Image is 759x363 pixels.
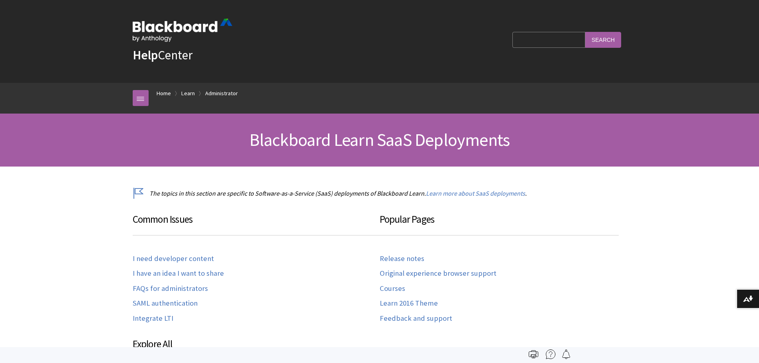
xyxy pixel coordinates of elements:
[585,32,621,47] input: Search
[546,349,555,359] img: More help
[561,349,571,359] img: Follow this page
[133,212,380,235] h3: Common Issues
[181,88,195,98] a: Learn
[380,212,619,235] h3: Popular Pages
[380,269,496,278] a: Original experience browser support
[426,189,525,198] a: Learn more about SaaS deployments
[205,88,238,98] a: Administrator
[133,269,224,278] a: I have an idea I want to share
[157,88,171,98] a: Home
[133,299,198,308] a: SAML authentication
[133,47,158,63] strong: Help
[380,314,452,323] a: Feedback and support
[133,314,173,323] a: Integrate LTI
[380,254,424,263] a: Release notes
[249,129,510,151] span: Blackboard Learn SaaS Deployments
[133,284,208,293] a: FAQs for administrators
[380,299,438,308] a: Learn 2016 Theme
[133,47,192,63] a: HelpCenter
[133,337,627,360] h3: Explore All
[133,254,214,263] a: I need developer content
[529,349,538,359] img: Print
[133,189,627,198] p: The topics in this section are specific to Software-as-a-Service (SaaS) deployments of Blackboard...
[380,284,405,293] a: Courses
[133,19,232,42] img: Blackboard by Anthology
